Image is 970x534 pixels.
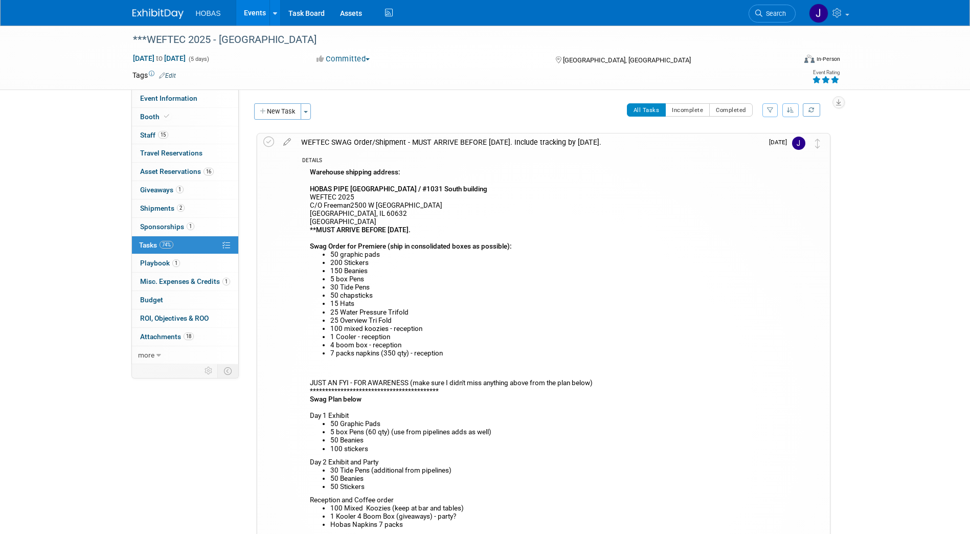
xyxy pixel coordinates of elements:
span: ROI, Objectives & ROO [140,314,209,322]
img: Format-Inperson.png [804,55,815,63]
a: Refresh [803,103,820,117]
span: Attachments [140,332,194,341]
li: Hobas Napkins 7 packs [330,521,763,529]
span: 15 [158,131,168,139]
td: Tags [132,70,176,80]
li: 25 Overview Tri Fold [330,317,763,325]
a: Sponsorships1 [132,218,238,236]
span: Tasks [139,241,173,249]
a: Search [749,5,796,23]
a: Travel Reservations [132,144,238,162]
a: Misc. Expenses & Credits1 [132,273,238,291]
span: Shipments [140,204,185,212]
a: Asset Reservations16 [132,163,238,181]
div: DETAILS [302,157,763,166]
div: WEFTEC SWAG Order/Shipment - MUST ARRIVE BEFORE [DATE]. Include tracking by [DATE]. [296,133,763,151]
a: edit [278,138,296,147]
i: Booth reservation complete [164,114,169,119]
td: Toggle Event Tabs [217,364,238,377]
span: [GEOGRAPHIC_DATA], [GEOGRAPHIC_DATA] [563,56,691,64]
li: 30 Tide Pens (additional from pipelines) [330,466,763,475]
li: 100 stickers [330,445,763,453]
li: 100 mixed koozies - reception [330,325,763,333]
li: 7 packs napkins (350 qty) - reception [330,349,763,358]
span: [DATE] [769,139,792,146]
td: Personalize Event Tab Strip [200,364,218,377]
span: Sponsorships [140,222,194,231]
a: Event Information [132,90,238,107]
a: Staff15 [132,126,238,144]
img: ExhibitDay [132,9,184,19]
li: 50 chapsticks [330,292,763,300]
b: **MUST ARRIVE BEFORE [DATE]. [310,226,411,234]
li: 1 Cooler - reception [330,333,763,341]
span: Giveaways [140,186,184,194]
a: Edit [159,72,176,79]
li: 30 Tide Pens [330,283,763,292]
span: [DATE] [DATE] [132,54,186,63]
span: Event Information [140,94,197,102]
a: Playbook1 [132,254,238,272]
span: Asset Reservations [140,167,214,175]
img: Jamie Coe [792,137,805,150]
li: 4 boom box - reception [330,341,763,349]
a: ROI, Objectives & ROO [132,309,238,327]
span: Staff [140,131,168,139]
span: Travel Reservations [140,149,202,157]
li: 5 box Pens (60 qty) (use from pipelines adds as well) [330,428,763,436]
span: more [138,351,154,359]
span: Budget [140,296,163,304]
span: 1 [222,278,230,285]
button: New Task [254,103,301,120]
a: Budget [132,291,238,309]
li: 100 Mixed Koozies (keep at bar and tables) [330,504,763,513]
span: Search [762,10,786,17]
li: 50 Beanies [330,436,763,444]
b: Swag Plan below [310,395,362,403]
button: Completed [709,103,753,117]
li: 15 Hats [330,300,763,308]
div: In-Person [816,55,840,63]
span: 16 [204,168,214,175]
span: 2 [177,204,185,212]
li: 1 Kooler 4 Boom Box (giveaways) - party? [330,513,763,521]
div: Event Format [735,53,841,69]
span: 74% [160,241,173,249]
span: Playbook [140,259,180,267]
button: Committed [313,54,374,64]
span: to [154,54,164,62]
a: Attachments18 [132,328,238,346]
b: Swag Order for Premiere (ship in consolidated boxes as possible): [310,242,512,250]
a: Booth [132,108,238,126]
button: Incomplete [665,103,710,117]
a: Tasks74% [132,236,238,254]
div: Event Rating [812,70,840,75]
span: 1 [187,222,194,230]
li: 50 Stickers [330,483,763,491]
span: Booth [140,113,171,121]
li: 50 Beanies [330,475,763,483]
span: Misc. Expenses & Credits [140,277,230,285]
span: 18 [184,332,194,340]
button: All Tasks [627,103,666,117]
a: more [132,346,238,364]
span: HOBAS [196,9,221,17]
b: Warehouse shipping address: [310,168,400,176]
a: Giveaways1 [132,181,238,199]
span: 1 [172,259,180,267]
li: 50 Graphic Pads [330,420,763,428]
li: 5 box Pens [330,275,763,283]
li: 25 Water Pressure Trifold [330,308,763,317]
div: ***WEFTEC 2025 - [GEOGRAPHIC_DATA] [129,31,780,49]
li: 200 Stickers [330,259,763,267]
b: HOBAS PIPE [GEOGRAPHIC_DATA] / #1031 South building [310,185,487,193]
i: Move task [815,139,820,148]
img: Jamie Coe [809,4,828,23]
li: 150 Beanies [330,267,763,275]
span: (5 days) [188,56,209,62]
a: Shipments2 [132,199,238,217]
span: 1 [176,186,184,193]
li: 50 graphic pads [330,251,763,259]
